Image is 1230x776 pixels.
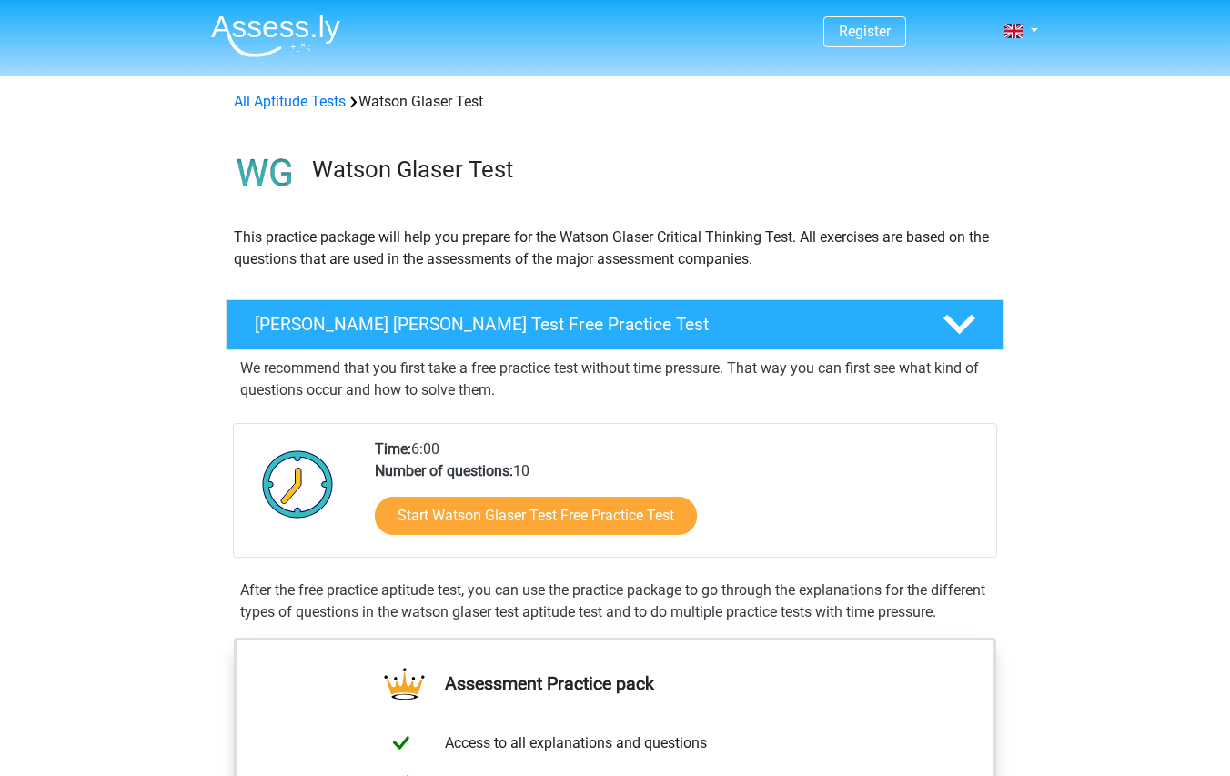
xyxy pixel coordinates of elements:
p: We recommend that you first take a free practice test without time pressure. That way you can fir... [240,358,990,401]
div: 6:00 10 [361,438,995,557]
h3: Watson Glaser Test [312,156,990,184]
img: Assessly [211,15,340,57]
a: [PERSON_NAME] [PERSON_NAME] Test Free Practice Test [218,299,1012,350]
a: Start Watson Glaser Test Free Practice Test [375,497,697,535]
img: watson glaser test [227,135,304,212]
p: This practice package will help you prepare for the Watson Glaser Critical Thinking Test. All exe... [234,227,996,270]
div: Watson Glaser Test [227,91,1003,113]
b: Time: [375,440,411,458]
h4: [PERSON_NAME] [PERSON_NAME] Test Free Practice Test [255,314,913,335]
b: Number of questions: [375,462,513,479]
a: All Aptitude Tests [234,93,346,110]
img: Clock [252,438,344,529]
div: After the free practice aptitude test, you can use the practice package to go through the explana... [233,579,997,623]
a: Register [839,23,891,40]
